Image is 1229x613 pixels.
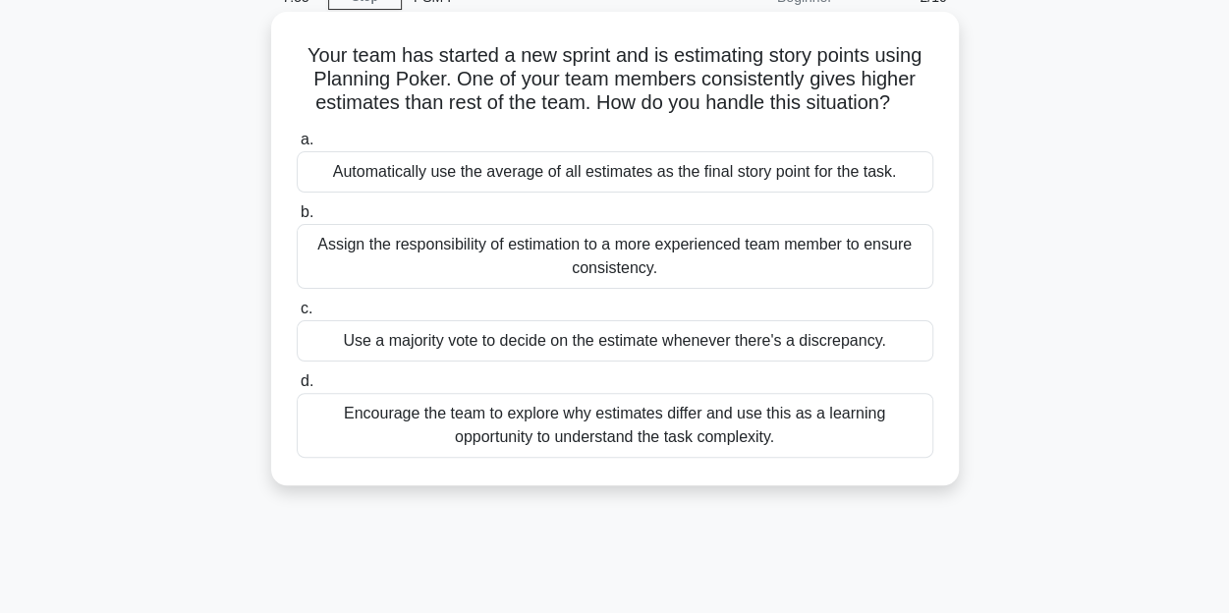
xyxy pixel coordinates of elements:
div: Encourage the team to explore why estimates differ and use this as a learning opportunity to unde... [297,393,933,458]
span: d. [301,372,313,389]
div: Assign the responsibility of estimation to a more experienced team member to ensure consistency. [297,224,933,289]
span: a. [301,131,313,147]
div: Automatically use the average of all estimates as the final story point for the task. [297,151,933,193]
h5: Your team has started a new sprint and is estimating story points using Planning Poker. One of yo... [295,43,935,116]
span: b. [301,203,313,220]
span: c. [301,300,312,316]
div: Use a majority vote to decide on the estimate whenever there's a discrepancy. [297,320,933,362]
